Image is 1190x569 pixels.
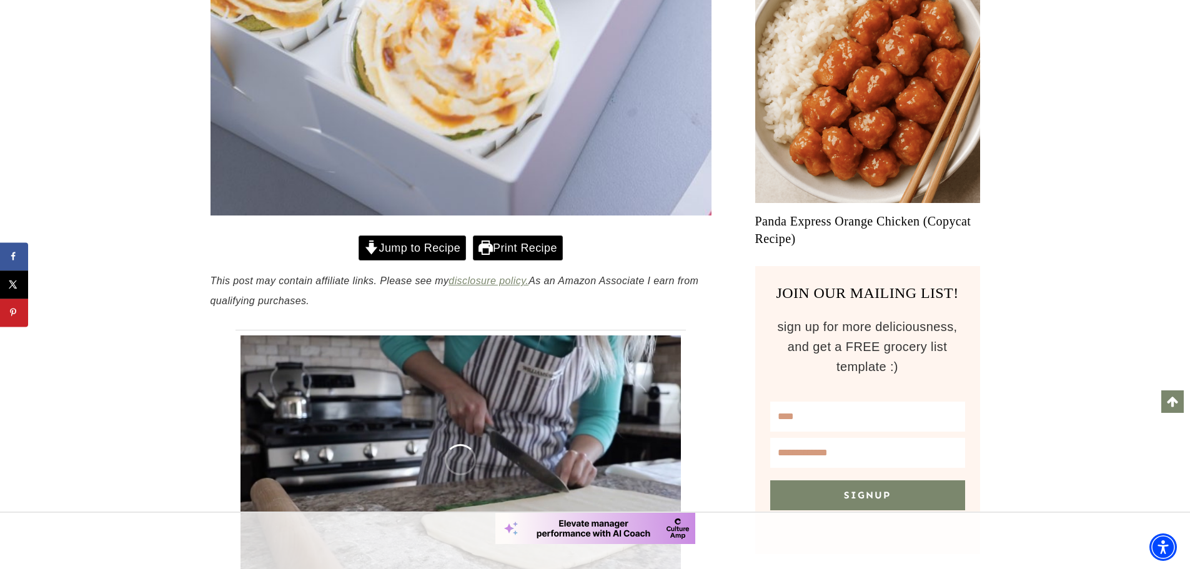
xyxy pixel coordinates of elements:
[770,282,965,304] h3: JOIN OUR MAILING LIST!
[449,275,528,286] a: disclosure policy.
[755,212,980,247] a: Panda Express Orange Chicken (Copycat Recipe)
[770,317,965,377] p: sign up for more deliciousness, and get a FREE grocery list template :)
[1149,533,1177,561] div: Accessibility Menu
[359,235,466,261] a: Jump to Recipe
[211,275,699,306] em: This post may contain affiliate links. Please see my As an Amazon Associate I earn from qualifyin...
[1161,390,1184,413] a: Scroll to top
[770,480,965,510] button: Signup
[473,235,563,261] a: Print Recipe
